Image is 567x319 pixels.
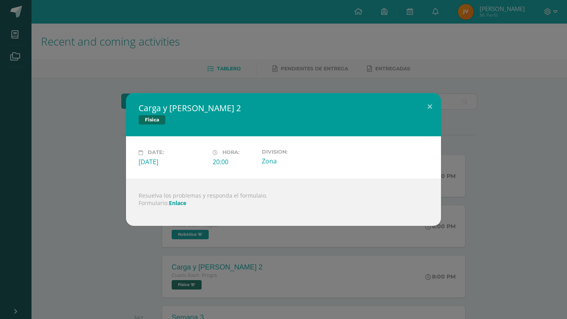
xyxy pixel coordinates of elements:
a: Enlace [169,199,186,207]
span: Date: [148,150,164,156]
span: Fisica [139,115,165,125]
div: Zona [262,157,330,165]
button: Close (Esc) [419,93,441,120]
div: Resuelva los problemas y responda el formulaio. Formulario: [126,179,441,226]
div: [DATE] [139,158,206,166]
span: Hora: [222,150,239,156]
h2: Carga y [PERSON_NAME] 2 [139,103,428,114]
label: Division: [262,149,330,155]
div: 20:00 [213,158,256,166]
